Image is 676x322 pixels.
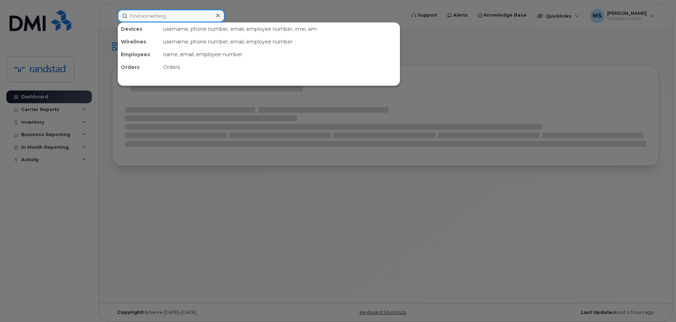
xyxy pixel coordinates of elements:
[160,23,400,35] div: username, phone number, email, employee number, imei, sim
[160,61,400,74] div: Orders
[118,23,160,35] div: Devices
[118,35,160,48] div: Wirelines
[160,35,400,48] div: username, phone number, email, employee number
[160,48,400,61] div: name, email, employee number
[118,48,160,61] div: Employees
[118,61,160,74] div: Orders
